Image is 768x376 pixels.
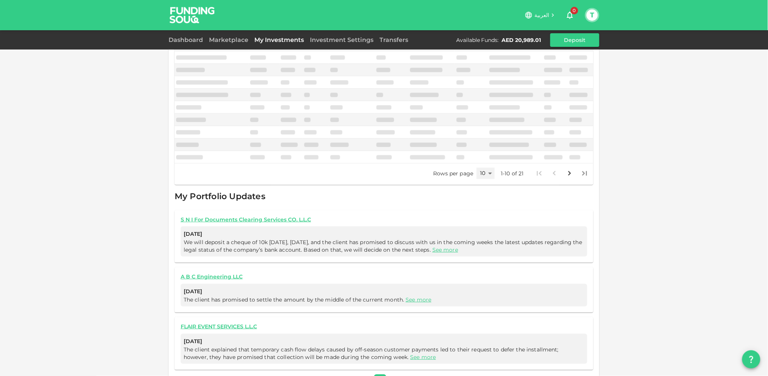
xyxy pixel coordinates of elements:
span: The client has promised to settle the amount by the middle of the current month. [184,296,433,303]
span: [DATE] [184,337,584,346]
a: Investment Settings [307,36,376,43]
span: The client explained that temporary cash flow delays caused by off-season customer payments led t... [184,346,559,361]
a: See more [410,354,436,361]
p: 1-10 of 21 [501,170,524,177]
div: AED 20,989.01 [502,36,541,44]
span: [DATE] [184,229,584,239]
a: A B C Engineering LLC [181,273,587,280]
button: question [742,350,760,368]
span: [DATE] [184,287,584,296]
a: S N I For Documents Clearing Services CO. L.L.C [181,216,587,223]
div: 10 [477,168,495,179]
a: See more [432,246,458,253]
button: Go to next page [562,166,577,181]
span: We will deposit a cheque of 10k [DATE], [DATE], and the client has promised to discuss with us in... [184,239,582,253]
a: Dashboard [169,36,206,43]
div: Available Funds : [456,36,499,44]
button: 0 [562,8,578,23]
a: Marketplace [206,36,251,43]
button: T [587,9,598,21]
button: Go to last page [577,166,592,181]
span: العربية [534,12,550,19]
a: My Investments [251,36,307,43]
p: Rows per page [434,170,474,177]
span: My Portfolio Updates [175,191,265,201]
span: 0 [571,7,578,14]
a: FLAIR EVENT SERVICES L.L.C [181,323,587,330]
a: See more [406,296,432,303]
button: Deposit [550,33,599,47]
a: Transfers [376,36,411,43]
